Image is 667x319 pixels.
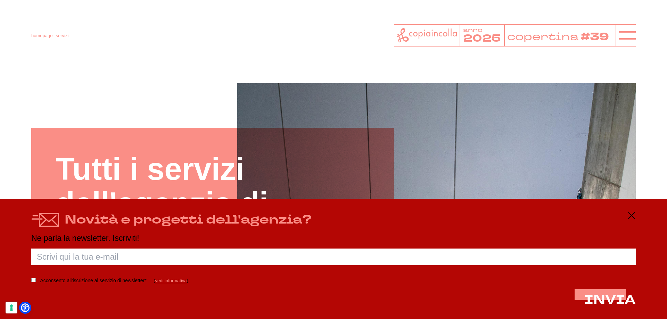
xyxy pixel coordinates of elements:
[65,211,312,228] h4: Novità e progetti dell'agenzia?
[584,293,636,307] button: INVIA
[507,29,580,44] tspan: copertina
[31,249,636,265] input: Scrivi qui la tua e-mail
[56,33,68,38] span: servizi
[6,302,17,313] button: Le tue preferenze relative al consenso per le tecnologie di tracciamento
[40,276,146,285] label: Acconsento all’iscrizione al servizio di newsletter*
[56,152,370,255] h1: Tutti i servizi dell'agenzia di comunicazione
[463,32,501,46] tspan: 2025
[31,33,52,38] a: homepage
[155,278,187,283] a: vedi informativa
[31,234,636,243] p: Ne parla la newsletter. Iscriviti!
[154,278,188,283] span: ( )
[463,26,483,34] tspan: anno
[21,303,30,312] a: Open Accessibility Menu
[584,292,636,308] span: INVIA
[583,29,612,45] tspan: #39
